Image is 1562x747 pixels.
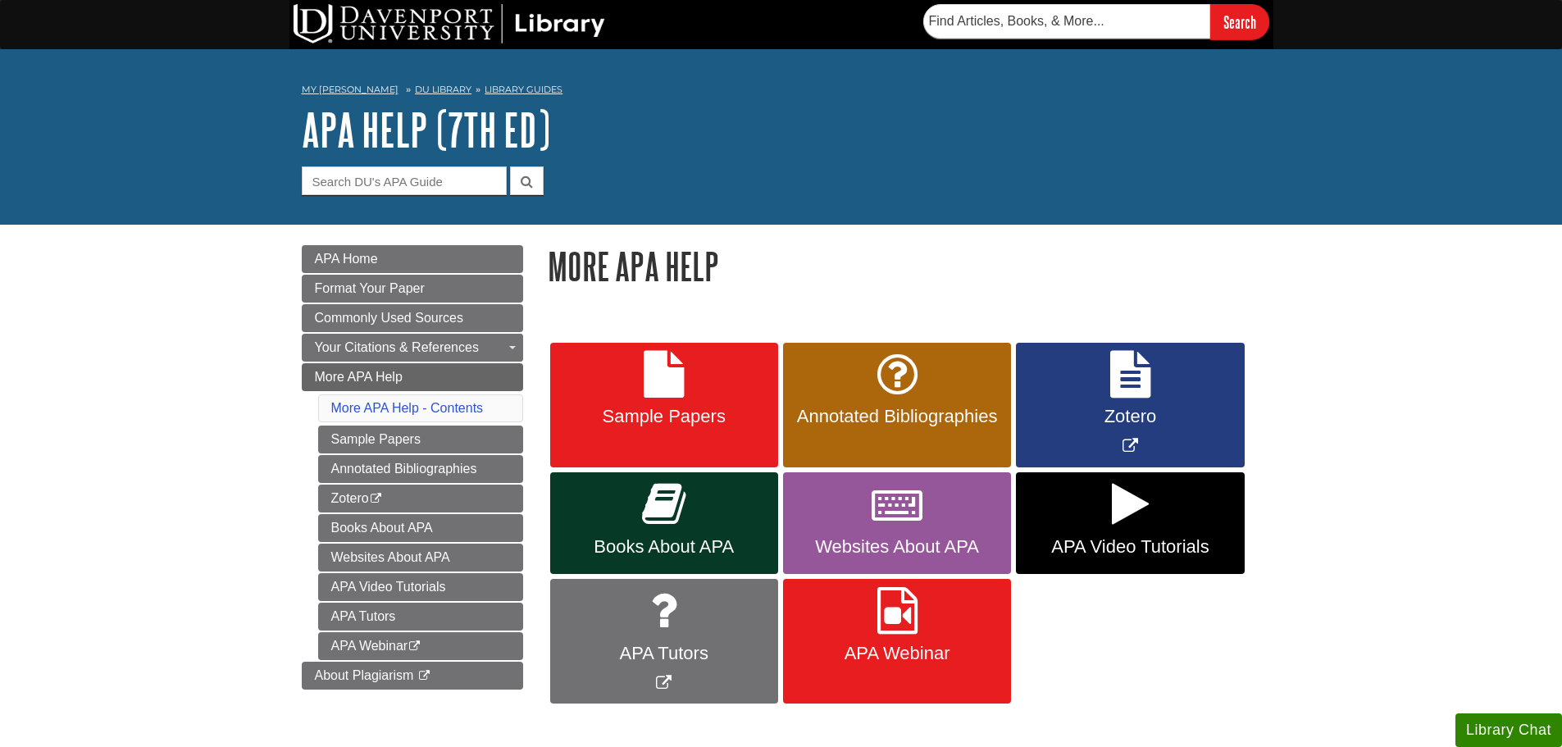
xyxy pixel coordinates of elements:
[783,579,1011,704] a: APA Webinar
[315,281,425,295] span: Format Your Paper
[302,104,550,155] a: APA Help (7th Ed)
[548,245,1261,287] h1: More APA Help
[1210,4,1269,39] input: Search
[318,603,523,631] a: APA Tutors
[562,643,766,664] span: APA Tutors
[302,79,1261,105] nav: breadcrumb
[550,579,778,704] a: Link opens in new window
[302,363,523,391] a: More APA Help
[1028,536,1232,558] span: APA Video Tutorials
[369,494,383,504] i: This link opens in a new window
[302,245,523,690] div: Guide Page Menu
[315,340,479,354] span: Your Citations & References
[485,84,562,95] a: Library Guides
[315,311,463,325] span: Commonly Used Sources
[795,643,999,664] span: APA Webinar
[318,514,523,542] a: Books About APA
[1028,406,1232,427] span: Zotero
[318,485,523,512] a: Zotero
[562,406,766,427] span: Sample Papers
[550,472,778,574] a: Books About APA
[562,536,766,558] span: Books About APA
[923,4,1269,39] form: Searches DU Library's articles, books, and more
[318,455,523,483] a: Annotated Bibliographies
[795,536,999,558] span: Websites About APA
[315,252,378,266] span: APA Home
[302,334,523,362] a: Your Citations & References
[795,406,999,427] span: Annotated Bibliographies
[302,166,507,195] input: Search DU's APA Guide
[923,4,1210,39] input: Find Articles, Books, & More...
[408,641,421,652] i: This link opens in a new window
[415,84,471,95] a: DU Library
[550,343,778,468] a: Sample Papers
[302,245,523,273] a: APA Home
[302,304,523,332] a: Commonly Used Sources
[294,4,605,43] img: DU Library
[318,632,523,660] a: APA Webinar
[302,83,398,97] a: My [PERSON_NAME]
[1016,472,1244,574] a: APA Video Tutorials
[315,668,414,682] span: About Plagiarism
[1016,343,1244,468] a: Link opens in new window
[318,426,523,453] a: Sample Papers
[302,662,523,690] a: About Plagiarism
[318,573,523,601] a: APA Video Tutorials
[1455,713,1562,747] button: Library Chat
[417,671,431,681] i: This link opens in a new window
[315,370,403,384] span: More APA Help
[783,472,1011,574] a: Websites About APA
[302,275,523,303] a: Format Your Paper
[783,343,1011,468] a: Annotated Bibliographies
[331,401,484,415] a: More APA Help - Contents
[318,544,523,572] a: Websites About APA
